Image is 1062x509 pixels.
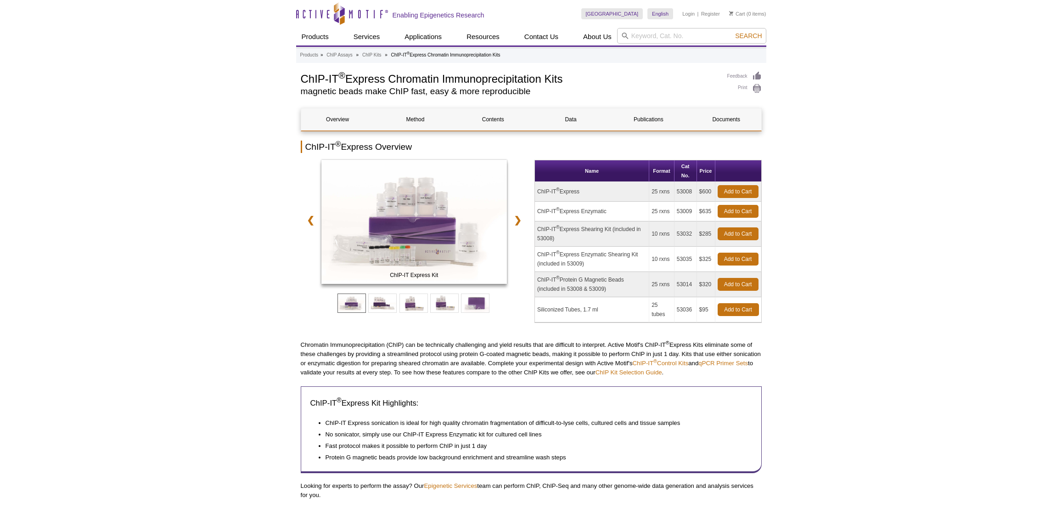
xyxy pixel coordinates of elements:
td: $285 [697,221,715,247]
a: ❯ [508,209,528,231]
a: [GEOGRAPHIC_DATA] [581,8,643,19]
a: Products [300,51,318,59]
td: 53036 [674,297,697,322]
a: qPCR Primer Sets [698,360,748,367]
sup: ® [556,250,559,255]
sup: ® [556,225,559,230]
li: Fast protocol makes it possible to perform ChIP in just 1 day [326,439,743,451]
sup: ® [407,51,410,56]
span: Search [735,32,762,40]
a: Products [296,28,334,45]
td: 53035 [674,247,697,272]
td: $95 [697,297,715,322]
td: $600 [697,182,715,202]
a: Method [379,108,452,130]
a: ChIP Kits [362,51,382,59]
a: ❮ [301,209,320,231]
img: ChIP-IT Express Kit [321,160,507,284]
h1: ChIP-IT Express Chromatin Immunoprecipitation Kits [301,71,718,85]
td: 10 rxns [649,221,674,247]
a: Add to Cart [718,253,759,266]
sup: ® [556,187,559,192]
a: Documents [690,108,763,130]
a: About Us [578,28,617,45]
a: Print [727,84,762,94]
td: 53032 [674,221,697,247]
li: No sonicator, simply use our ChIP-IT Express Enzymatic kit for cultured cell lines [326,428,743,439]
li: » [320,52,323,57]
a: Overview [301,108,374,130]
a: Contents [456,108,529,130]
a: Data [534,108,607,130]
td: Siliconized Tubes, 1.7 ml [535,297,649,322]
a: Add to Cart [718,205,759,218]
td: 53008 [674,182,697,202]
td: 25 tubes [649,297,674,322]
td: $325 [697,247,715,272]
td: $320 [697,272,715,297]
td: ChIP-IT Express Shearing Kit (included in 53008) [535,221,649,247]
li: ChIP-IT Express sonication is ideal for high quality chromatin fragmentation of difficult-to-lyse... [326,416,743,428]
sup: ® [338,70,345,80]
li: (0 items) [729,8,766,19]
th: Format [649,160,674,182]
a: Register [701,11,720,17]
td: ChIP-IT Express Enzymatic Shearing Kit (included in 53009) [535,247,649,272]
th: Cat No. [674,160,697,182]
button: Search [732,32,764,40]
h3: ChIP-IT Express Kit Highlights: [310,398,752,409]
td: ChIP-IT Express Enzymatic [535,202,649,221]
span: ChIP-IT Express Kit [323,271,505,280]
a: ChIP-IT®Control Kits [633,360,689,367]
a: Add to Cart [718,278,759,291]
h2: Enabling Epigenetics Research [393,11,484,19]
img: Your Cart [729,11,733,16]
a: English [647,8,673,19]
sup: ® [336,140,341,148]
a: Resources [461,28,505,45]
li: » [385,52,388,57]
th: Price [697,160,715,182]
td: 25 rxns [649,272,674,297]
p: Looking for experts to perform the assay? Our team can perform ChIP, ChIP-Seq and many other geno... [301,481,762,500]
sup: ® [556,275,559,280]
a: Login [682,11,695,17]
a: Contact Us [519,28,564,45]
th: Name [535,160,649,182]
a: Feedback [727,71,762,81]
sup: ® [653,358,657,364]
sup: ® [666,340,669,345]
a: Services [348,28,386,45]
td: 10 rxns [649,247,674,272]
a: ChIP Kit Selection Guide [596,369,662,376]
input: Keyword, Cat. No. [617,28,766,44]
td: 53014 [674,272,697,297]
td: 53009 [674,202,697,221]
a: Add to Cart [718,303,759,316]
li: | [697,8,699,19]
td: ChIP-IT Protein G Magnetic Beads (included in 53008 & 53009) [535,272,649,297]
a: Epigenetic Services [424,482,478,489]
td: 25 rxns [649,182,674,202]
td: 25 rxns [649,202,674,221]
td: $635 [697,202,715,221]
a: Add to Cart [718,185,759,198]
a: Add to Cart [718,227,759,240]
li: » [356,52,359,57]
a: ChIP Assays [326,51,353,59]
td: ChIP-IT Express [535,182,649,202]
li: Protein G magnetic beads provide low background enrichment and streamline wash steps [326,451,743,462]
a: ChIP-IT Express Kit [321,160,507,287]
sup: ® [556,207,559,212]
li: ChIP-IT Express Chromatin Immunoprecipitation Kits [391,52,500,57]
a: Publications [612,108,685,130]
a: Cart [729,11,745,17]
h2: ChIP-IT Express Overview [301,141,762,153]
a: Applications [399,28,447,45]
h2: magnetic beads make ChIP fast, easy & more reproducible [301,87,718,96]
sup: ® [337,396,341,404]
p: Chromatin Immunoprecipitation (ChIP) can be technically challenging and yield results that are di... [301,340,762,377]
